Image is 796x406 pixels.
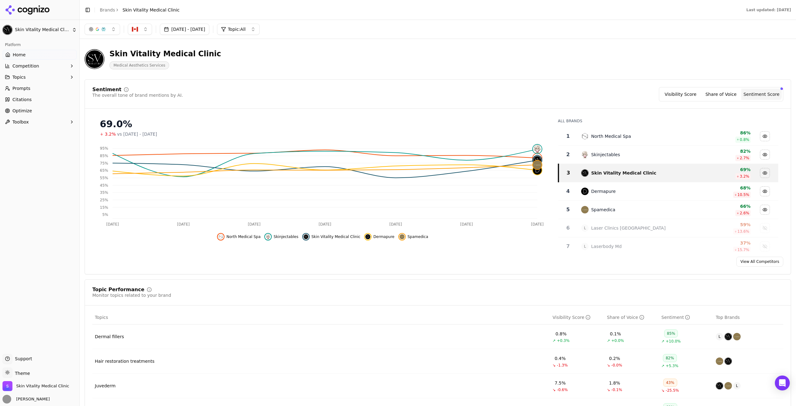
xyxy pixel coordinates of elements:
[100,7,115,12] a: Brands
[561,206,575,213] div: 5
[132,26,138,32] img: CA
[100,168,108,173] tspan: 65%
[607,363,610,368] span: ↘
[581,169,589,177] img: skin vitality medical clinic
[109,61,169,69] span: Medical Aesthetics Services
[218,234,223,239] img: north medical spa
[555,355,566,362] div: 0.4%
[100,146,108,151] tspan: 95%
[692,148,751,154] div: 82%
[716,382,723,390] img: skin vitality medical clinic
[92,92,183,98] div: The overall tone of brand mentions by AI.
[556,331,567,337] div: 0.8%
[716,357,723,365] img: spamedica
[558,127,778,324] div: Data table
[558,219,778,237] tr: 6LLaser Clinics [GEOGRAPHIC_DATA]59%13.6%Show laser clinics canada data
[460,222,473,226] tspan: [DATE]
[561,151,575,158] div: 2
[557,338,570,343] span: +0.3%
[663,379,677,387] div: 43%
[740,211,749,216] span: 2.6 %
[581,243,589,250] span: L
[760,223,770,233] button: Show laser clinics canada data
[664,329,678,338] div: 85%
[553,363,556,368] span: ↘
[663,354,677,362] div: 82%
[740,174,749,179] span: 3.2 %
[558,201,778,219] tr: 5spamedicaSpamedica66%2.6%Hide spamedica data
[12,356,32,362] span: Support
[533,161,542,169] img: spamedica
[581,206,589,213] img: spamedica
[607,387,610,392] span: ↘
[13,52,25,58] span: Home
[553,387,556,392] span: ↘
[2,72,77,82] button: Topics
[100,198,108,202] tspan: 25%
[100,205,108,210] tspan: 15%
[14,396,50,402] span: [PERSON_NAME]
[692,130,751,136] div: 86%
[533,166,542,175] img: dermapure
[661,388,664,393] span: ↘
[92,292,171,298] div: Monitor topics related to your brand
[100,183,108,188] tspan: 45%
[100,176,108,180] tspan: 55%
[16,383,69,389] span: Skin Vitality Medical Clinic
[160,24,209,35] button: [DATE] - [DATE]
[604,310,659,324] th: shareOfVoice
[591,243,622,250] div: Laserbody Md
[228,26,246,32] span: Topic: All
[607,338,610,343] span: ↗
[666,363,678,368] span: +5.3%
[692,203,751,209] div: 66%
[398,233,428,240] button: Hide spamedica data
[100,7,180,13] nav: breadcrumb
[2,117,77,127] button: Toolbox
[692,185,751,191] div: 68%
[389,222,402,226] tspan: [DATE]
[95,358,155,364] a: Hair restoration treatments
[92,87,121,92] div: Sentiment
[740,137,749,142] span: 0.8 %
[12,119,29,125] span: Toolbox
[2,50,77,60] a: Home
[591,133,631,139] div: North Medical Spa
[701,89,741,100] button: Share of Voice
[609,355,620,362] div: 0.2%
[217,233,261,240] button: Hide north medical spa data
[760,131,770,141] button: Hide north medical spa data
[760,241,770,251] button: Show laserbody md data
[558,127,778,146] tr: 1north medical spaNorth Medical Spa86%0.8%Hide north medical spa data
[558,237,778,256] tr: 7LLaserbody Md37%15.7%Show laserbody md data
[666,339,681,344] span: +10.0%
[557,363,568,368] span: -1.3%
[724,357,732,365] img: skin vitality medical clinic
[102,212,108,217] tspan: 5%
[85,49,104,69] img: Skin Vitality Medical Clinic
[373,234,395,239] span: Dermapure
[738,247,749,252] span: 15.7 %
[724,382,732,390] img: spamedica
[2,25,12,35] img: Skin Vitality Medical Clinic
[746,7,791,12] div: Last updated: [DATE]
[2,106,77,116] a: Optimize
[738,192,749,197] span: 10.5 %
[177,222,190,226] tspan: [DATE]
[611,338,624,343] span: +0.0%
[365,234,370,239] img: dermapure
[12,108,32,114] span: Optimize
[581,224,589,232] span: L
[2,395,11,404] img: Sam Walker
[95,334,124,340] div: Dermal fillers
[95,314,108,320] span: Topics
[533,145,542,153] img: skinjectables
[92,287,144,292] div: Topic Performance
[716,333,723,340] span: L
[364,233,395,240] button: Hide dermapure data
[100,190,108,195] tspan: 35%
[666,388,679,393] span: -25.5%
[2,61,77,71] button: Competition
[659,310,713,324] th: sentiment
[12,371,30,376] span: Theme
